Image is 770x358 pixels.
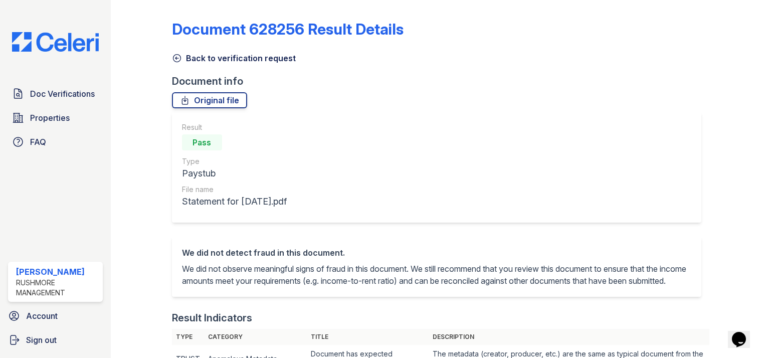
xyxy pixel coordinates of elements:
span: Sign out [26,334,57,346]
span: FAQ [30,136,46,148]
a: FAQ [8,132,103,152]
th: Type [172,329,204,345]
a: Back to verification request [172,52,296,64]
a: Doc Verifications [8,84,103,104]
div: File name [182,185,287,195]
img: CE_Logo_Blue-a8612792a0a2168367f1c8372b55b34899dd931a85d93a1a3d3e32e68fde9ad4.png [4,32,107,52]
div: Document info [172,74,709,88]
th: Description [429,329,709,345]
a: Document 628256 Result Details [172,20,404,38]
th: Title [307,329,429,345]
div: Result Indicators [172,311,252,325]
div: Type [182,156,287,166]
a: Properties [8,108,103,128]
th: Category [204,329,307,345]
p: We did not observe meaningful signs of fraud in this document. We still recommend that you review... [182,263,691,287]
div: Rushmore Management [16,278,99,298]
div: Paystub [182,166,287,181]
div: Pass [182,134,222,150]
div: Statement for [DATE].pdf [182,195,287,209]
div: Result [182,122,287,132]
a: Sign out [4,330,107,350]
div: [PERSON_NAME] [16,266,99,278]
div: We did not detect fraud in this document. [182,247,691,259]
span: Account [26,310,58,322]
iframe: chat widget [728,318,760,348]
a: Account [4,306,107,326]
span: Doc Verifications [30,88,95,100]
span: Properties [30,112,70,124]
a: Original file [172,92,247,108]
